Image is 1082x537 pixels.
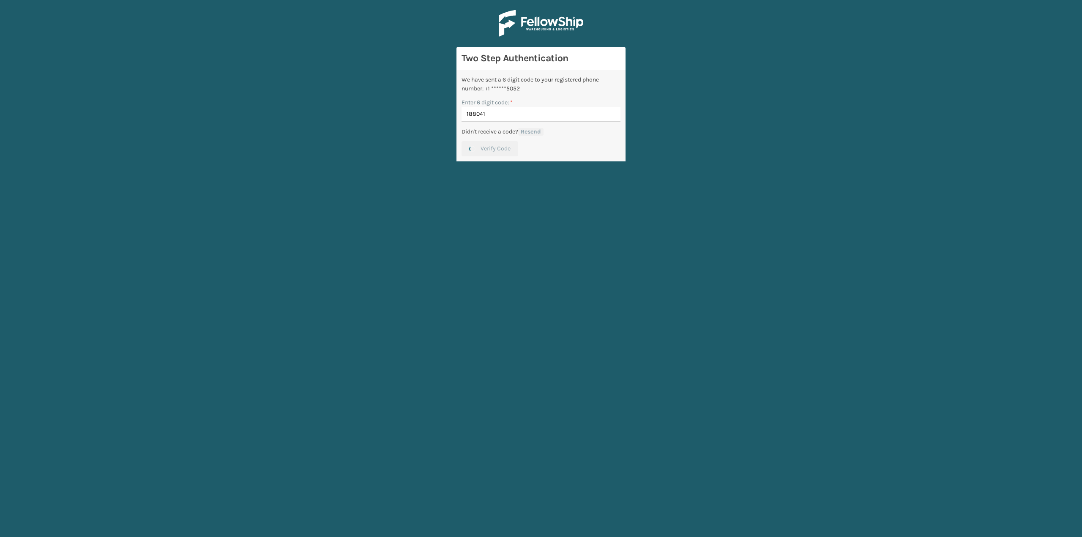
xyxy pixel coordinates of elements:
[462,52,620,65] h3: Two Step Authentication
[518,128,544,136] button: Resend
[499,10,583,37] img: Logo
[462,98,513,107] label: Enter 6 digit code:
[462,75,620,93] div: We have sent a 6 digit code to your registered phone number: +1 ******5052
[462,141,518,156] button: Verify Code
[462,127,518,136] p: Didn't receive a code?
